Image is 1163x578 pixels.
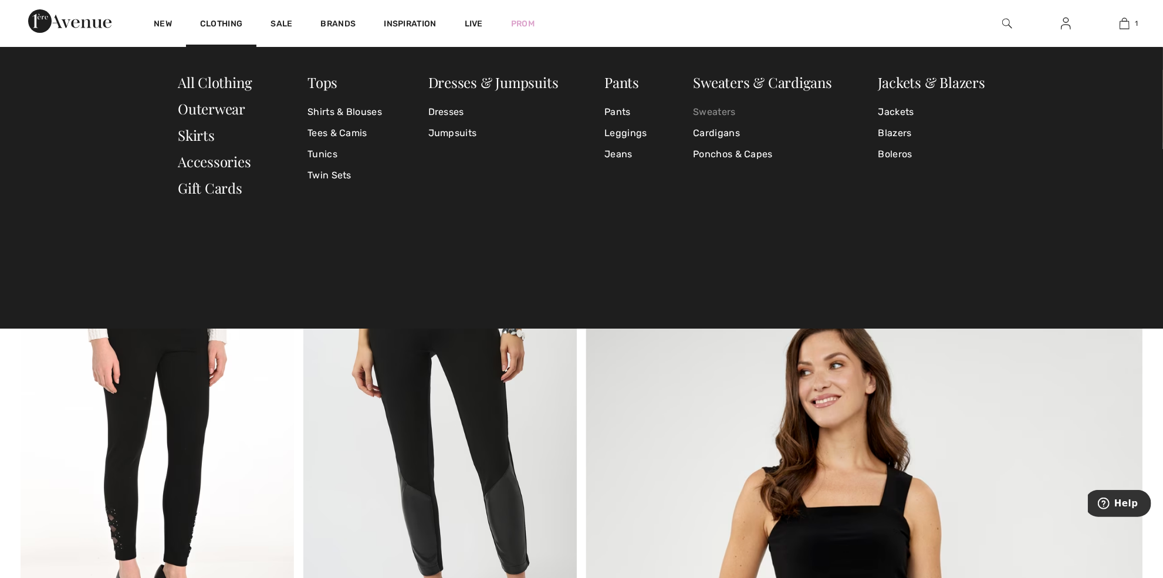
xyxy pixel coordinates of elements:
[1002,16,1012,31] img: search the website
[178,99,245,118] a: Outerwear
[878,73,985,92] a: Jackets & Blazers
[693,123,832,144] a: Cardigans
[307,123,382,144] a: Tees & Camis
[154,19,172,31] a: New
[307,73,337,92] a: Tops
[1088,490,1151,519] iframe: Opens a widget where you can find more information
[878,144,985,165] a: Boleros
[384,19,436,31] span: Inspiration
[604,123,647,144] a: Leggings
[1135,18,1138,29] span: 1
[428,102,559,123] a: Dresses
[271,19,292,31] a: Sale
[428,123,559,144] a: Jumpsuits
[511,18,535,30] a: Prom
[1052,16,1080,31] a: Sign In
[28,9,111,33] img: 1ère Avenue
[178,178,242,197] a: Gift Cards
[178,73,252,92] a: All Clothing
[200,19,242,31] a: Clothing
[321,19,356,31] a: Brands
[307,144,382,165] a: Tunics
[1120,16,1130,31] img: My Bag
[1061,16,1071,31] img: My Info
[307,102,382,123] a: Shirts & Blouses
[1096,16,1153,31] a: 1
[693,102,832,123] a: Sweaters
[878,123,985,144] a: Blazers
[604,73,639,92] a: Pants
[693,144,832,165] a: Ponchos & Capes
[307,165,382,186] a: Twin Sets
[604,102,647,123] a: Pants
[178,152,251,171] a: Accessories
[693,73,832,92] a: Sweaters & Cardigans
[465,18,483,30] a: Live
[178,126,215,144] a: Skirts
[428,73,559,92] a: Dresses & Jumpsuits
[878,102,985,123] a: Jackets
[604,144,647,165] a: Jeans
